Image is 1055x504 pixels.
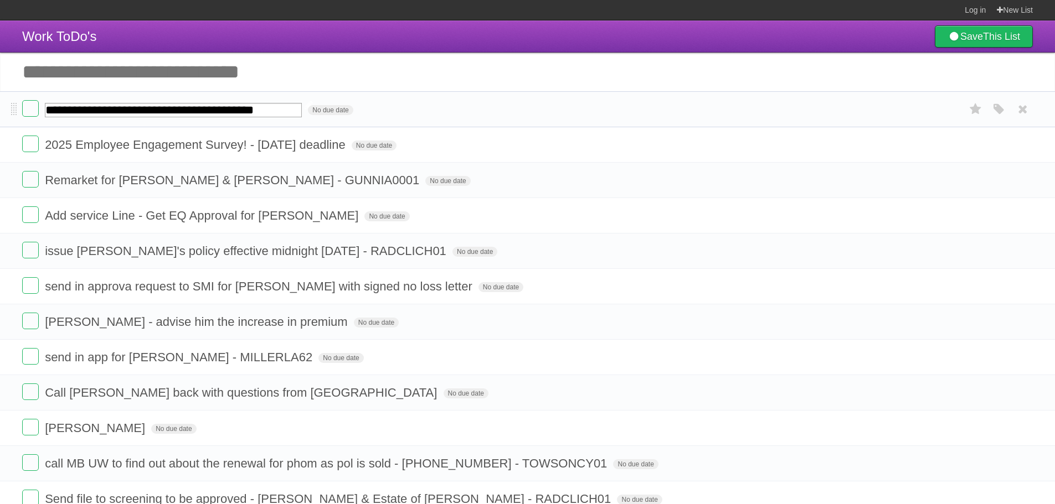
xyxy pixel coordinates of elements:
[45,279,475,293] span: send in approva request to SMI for [PERSON_NAME] with signed no loss letter
[425,176,470,186] span: No due date
[22,206,39,223] label: Done
[45,386,440,399] span: Call [PERSON_NAME] back with questions from [GEOGRAPHIC_DATA]
[965,100,986,118] label: Star task
[444,388,488,398] span: No due date
[308,105,353,115] span: No due date
[22,277,39,294] label: Done
[151,424,196,434] span: No due date
[45,173,422,187] span: Remarket for [PERSON_NAME] & [PERSON_NAME] - GUNNIA0001
[935,25,1033,48] a: SaveThis List
[45,244,449,258] span: issue [PERSON_NAME]'s policy effective midnight [DATE] - RADCLICH01
[45,138,348,152] span: 2025 Employee Engagement Survey! - [DATE] deadline
[478,282,523,292] span: No due date
[22,313,39,329] label: Done
[45,209,361,222] span: Add service Line - Get EQ Approval for [PERSON_NAME]
[613,459,658,469] span: No due date
[22,454,39,471] label: Done
[22,171,39,188] label: Done
[452,247,497,257] span: No due date
[22,419,39,435] label: Done
[22,29,96,44] span: Work ToDo's
[22,100,39,117] label: Done
[354,318,399,328] span: No due date
[22,348,39,365] label: Done
[22,136,39,152] label: Done
[45,421,148,435] span: [PERSON_NAME]
[45,350,315,364] span: send in app for [PERSON_NAME] - MILLERLA62
[318,353,363,363] span: No due date
[22,242,39,258] label: Done
[45,315,351,329] span: [PERSON_NAME] - advise him the increase in premium
[45,456,610,470] span: call MB UW to find out about the renewal for phom as pol is sold - [PHONE_NUMBER] - TOWSONCY01
[364,211,409,221] span: No due date
[352,141,397,150] span: No due date
[22,383,39,400] label: Done
[983,31,1020,42] b: This List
